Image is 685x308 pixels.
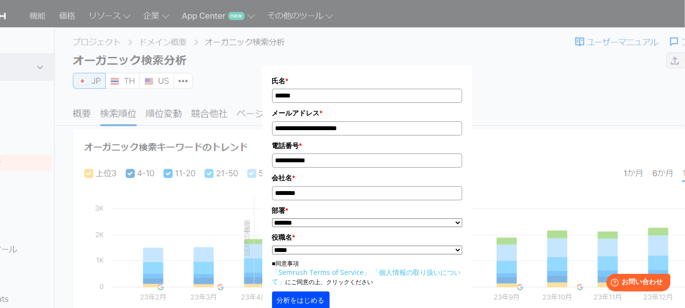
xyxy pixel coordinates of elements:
[272,268,371,277] a: 「Semrush Terms of Service」
[272,108,462,118] label: メールアドレス
[272,173,462,183] label: 会社名
[272,205,462,216] label: 部署
[272,232,462,243] label: 役職名
[272,259,462,287] p: ■同意事項 にご同意の上、クリックください
[598,270,674,297] iframe: Help widget launcher
[272,268,461,286] a: 「個人情報の取り扱いについて」
[272,76,462,86] label: 氏名
[272,140,462,151] label: 電話番号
